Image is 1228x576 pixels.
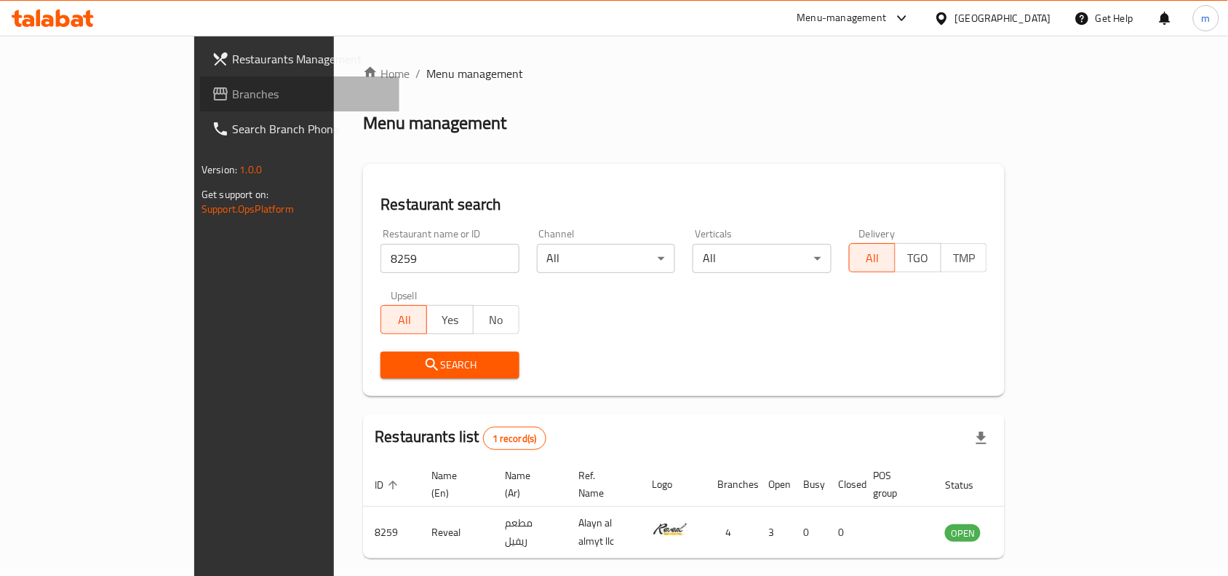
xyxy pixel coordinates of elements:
span: Restaurants Management [232,50,388,68]
span: Ref. Name [578,467,623,502]
div: Total records count [483,427,546,450]
a: Support.OpsPlatform [202,200,294,218]
span: POS group [873,467,916,502]
h2: Restaurant search [380,194,987,216]
td: 0 [826,507,861,559]
span: Branches [232,85,388,103]
td: مطعم ريفيل [493,507,567,559]
table: enhanced table [363,462,1060,559]
span: Yes [433,309,467,331]
label: Upsell [391,291,418,301]
span: Search Branch Phone [232,120,388,138]
button: All [849,243,896,272]
h2: Restaurants list [375,426,546,450]
span: m [1202,10,1211,26]
th: Branches [706,462,757,507]
a: Search Branch Phone [200,111,399,146]
td: 3 [757,507,792,559]
img: Reveal [652,511,688,548]
div: Export file [964,421,999,456]
th: Open [757,462,792,507]
span: Search [392,356,507,374]
div: All [537,244,675,273]
span: TGO [901,248,936,269]
input: Search for restaurant name or ID.. [380,244,519,273]
span: Menu management [426,65,523,82]
th: Logo [640,462,706,507]
td: 4 [706,507,757,559]
span: 1 record(s) [484,432,546,446]
span: All [856,248,890,269]
span: Name (En) [431,467,476,502]
button: TMP [941,243,987,272]
button: TGO [895,243,941,272]
label: Delivery [859,229,896,239]
h2: Menu management [363,111,506,135]
span: All [387,309,421,331]
button: Search [380,352,519,379]
li: / [415,65,420,82]
button: No [473,305,519,334]
span: ID [375,476,402,494]
div: Menu-management [797,9,887,27]
a: Restaurants Management [200,42,399,76]
span: 1.0.0 [239,160,262,179]
a: Branches [200,76,399,111]
span: No [479,309,514,331]
span: TMP [947,248,981,269]
div: OPEN [945,524,981,542]
nav: breadcrumb [363,65,1005,82]
span: OPEN [945,525,981,542]
div: [GEOGRAPHIC_DATA] [955,10,1051,26]
span: Version: [202,160,237,179]
th: Closed [826,462,861,507]
span: Name (Ar) [505,467,549,502]
td: 0 [792,507,826,559]
div: All [693,244,831,273]
th: Busy [792,462,826,507]
span: Status [945,476,992,494]
button: All [380,305,427,334]
button: Yes [426,305,473,334]
td: Alayn al almyt llc [567,507,640,559]
span: Get support on: [202,185,268,204]
td: Reveal [420,507,493,559]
